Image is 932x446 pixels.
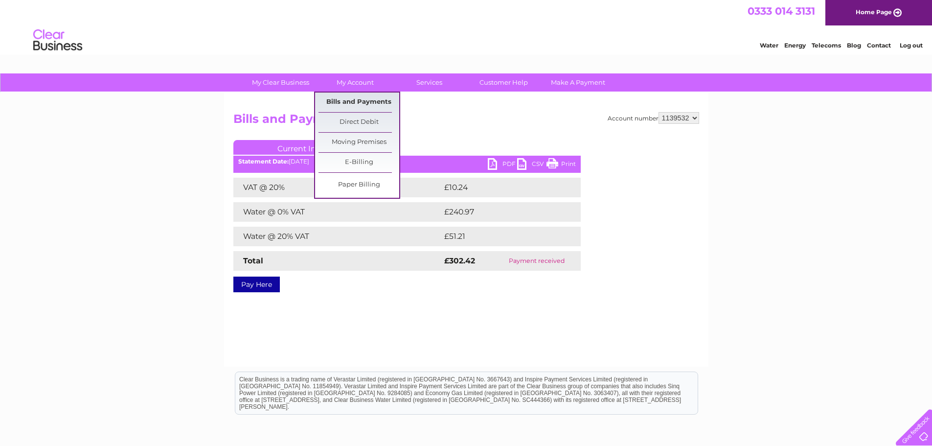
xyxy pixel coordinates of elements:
a: Blog [847,42,861,49]
strong: Total [243,256,263,265]
div: Account number [608,112,699,124]
a: My Account [315,73,395,92]
div: [DATE] [233,158,581,165]
a: CSV [517,158,546,172]
a: Services [389,73,470,92]
a: Print [546,158,576,172]
b: Statement Date: [238,158,289,165]
a: Energy [784,42,806,49]
td: £51.21 [442,227,559,246]
a: Water [760,42,778,49]
a: Paper Billing [318,175,399,195]
a: Contact [867,42,891,49]
strong: £302.42 [444,256,475,265]
a: Moving Premises [318,133,399,152]
td: Payment received [493,251,581,271]
a: Log out [900,42,923,49]
a: Make A Payment [538,73,618,92]
a: My Clear Business [240,73,321,92]
td: £240.97 [442,202,564,222]
a: Telecoms [812,42,841,49]
div: Clear Business is a trading name of Verastar Limited (registered in [GEOGRAPHIC_DATA] No. 3667643... [235,5,698,47]
a: Pay Here [233,277,280,292]
a: 0333 014 3131 [748,5,815,17]
td: £10.24 [442,178,560,197]
h2: Bills and Payments [233,112,699,131]
a: PDF [488,158,517,172]
a: Bills and Payments [318,93,399,112]
td: Water @ 0% VAT [233,202,442,222]
a: Current Invoice [233,140,380,155]
td: VAT @ 20% [233,178,442,197]
a: Customer Help [463,73,544,92]
img: logo.png [33,25,83,55]
td: Water @ 20% VAT [233,227,442,246]
a: E-Billing [318,153,399,172]
a: Direct Debit [318,113,399,132]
